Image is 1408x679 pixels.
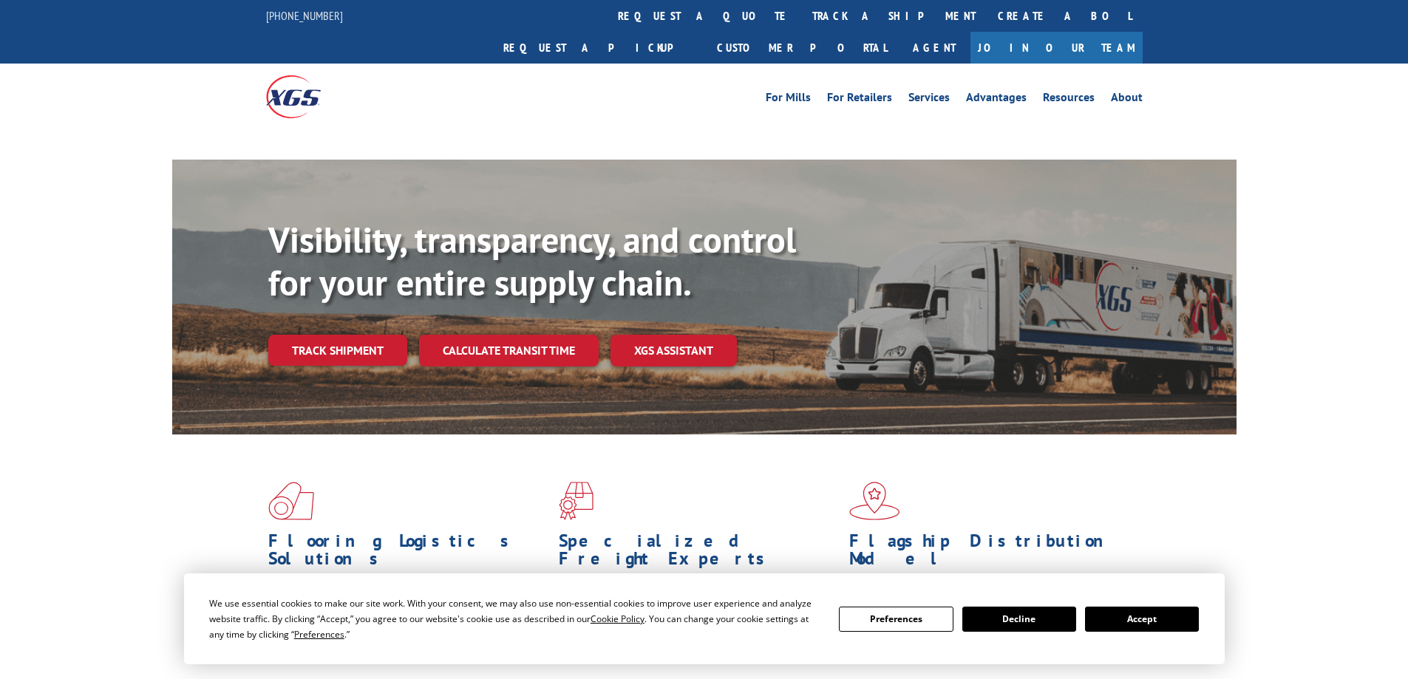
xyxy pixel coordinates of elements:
[706,32,898,64] a: Customer Portal
[849,482,900,520] img: xgs-icon-flagship-distribution-model-red
[849,532,1129,575] h1: Flagship Distribution Model
[559,482,594,520] img: xgs-icon-focused-on-flooring-red
[268,216,796,305] b: Visibility, transparency, and control for your entire supply chain.
[1043,92,1095,108] a: Resources
[962,607,1076,632] button: Decline
[268,532,548,575] h1: Flooring Logistics Solutions
[839,607,953,632] button: Preferences
[419,335,599,366] a: Calculate transit time
[827,92,892,108] a: For Retailers
[966,92,1027,108] a: Advantages
[1085,607,1199,632] button: Accept
[611,335,737,366] a: XGS ASSISTANT
[1111,92,1143,108] a: About
[591,613,645,625] span: Cookie Policy
[268,482,314,520] img: xgs-icon-total-supply-chain-intelligence-red
[294,628,344,641] span: Preferences
[492,32,706,64] a: Request a pickup
[559,532,838,575] h1: Specialized Freight Experts
[898,32,970,64] a: Agent
[908,92,950,108] a: Services
[268,335,407,366] a: Track shipment
[970,32,1143,64] a: Join Our Team
[266,8,343,23] a: [PHONE_NUMBER]
[766,92,811,108] a: For Mills
[184,573,1225,664] div: Cookie Consent Prompt
[209,596,821,642] div: We use essential cookies to make our site work. With your consent, we may also use non-essential ...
